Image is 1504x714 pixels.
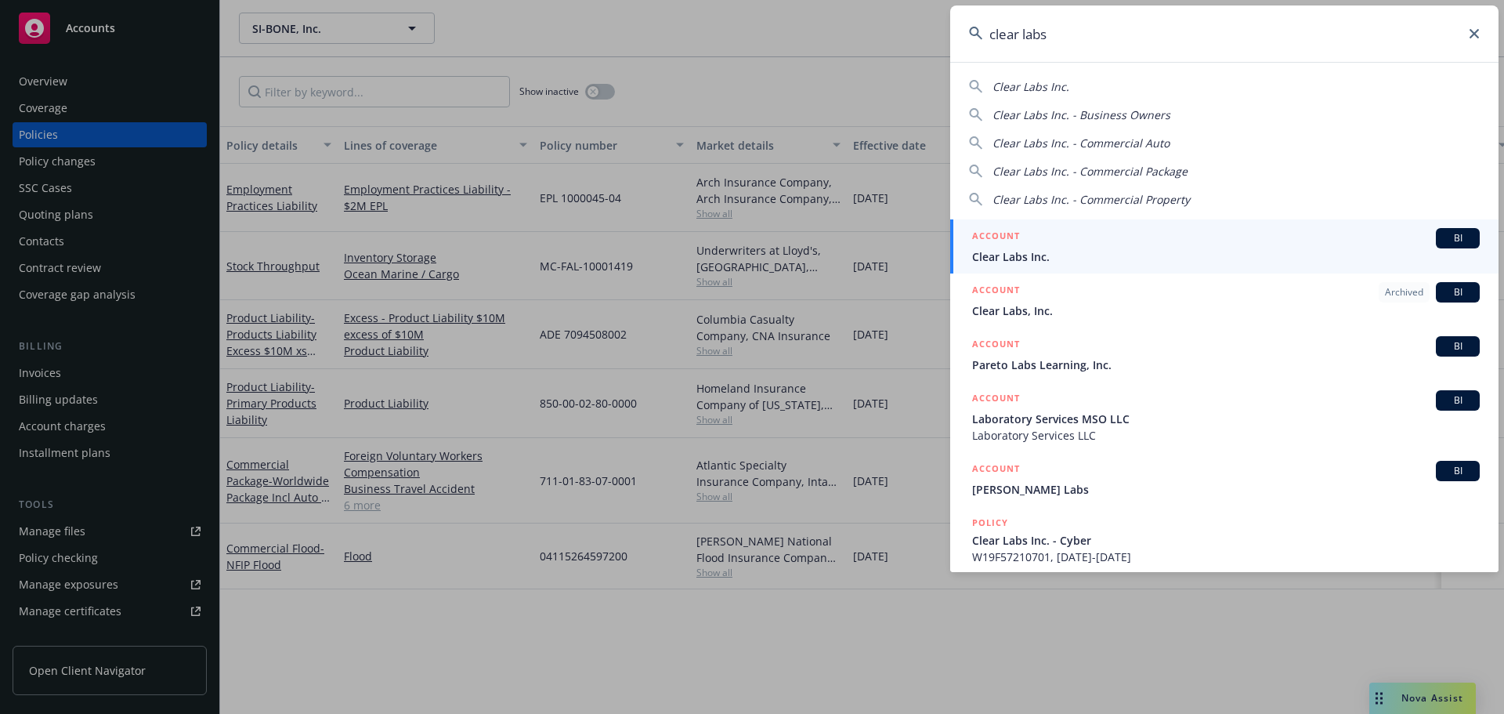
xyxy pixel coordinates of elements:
span: W19F57210701, [DATE]-[DATE] [972,549,1480,565]
a: ACCOUNTBI[PERSON_NAME] Labs [950,452,1499,506]
h5: ACCOUNT [972,461,1020,480]
h5: ACCOUNT [972,390,1020,409]
span: Laboratory Services LLC [972,427,1480,444]
span: Clear Labs Inc. [972,248,1480,265]
a: ACCOUNTBIPareto Labs Learning, Inc. [950,328,1499,382]
span: BI [1442,464,1473,478]
a: ACCOUNTArchivedBIClear Labs, Inc. [950,274,1499,328]
span: BI [1442,285,1473,299]
span: Clear Labs Inc. - Commercial Package [992,164,1188,179]
h5: ACCOUNT [972,282,1020,301]
span: Laboratory Services MSO LLC [972,411,1480,427]
span: Clear Labs Inc. - Business Owners [992,107,1170,122]
span: Clear Labs, Inc. [972,303,1480,319]
span: [PERSON_NAME] Labs [972,481,1480,498]
span: Archived [1385,285,1423,299]
span: Pareto Labs Learning, Inc. [972,357,1480,373]
h5: POLICY [972,515,1008,531]
h5: ACCOUNT [972,228,1020,247]
input: Search... [950,5,1499,62]
span: Clear Labs Inc. - Cyber [972,532,1480,549]
a: POLICYClear Labs Inc. - CyberW19F57210701, [DATE]-[DATE] [950,506,1499,574]
span: BI [1442,231,1473,245]
span: BI [1442,339,1473,353]
span: Clear Labs Inc. - Commercial Property [992,192,1190,207]
span: Clear Labs Inc. [992,79,1069,94]
span: Clear Labs Inc. - Commercial Auto [992,136,1170,150]
a: ACCOUNTBIClear Labs Inc. [950,219,1499,274]
a: ACCOUNTBILaboratory Services MSO LLCLaboratory Services LLC [950,382,1499,452]
span: BI [1442,393,1473,408]
h5: ACCOUNT [972,336,1020,355]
